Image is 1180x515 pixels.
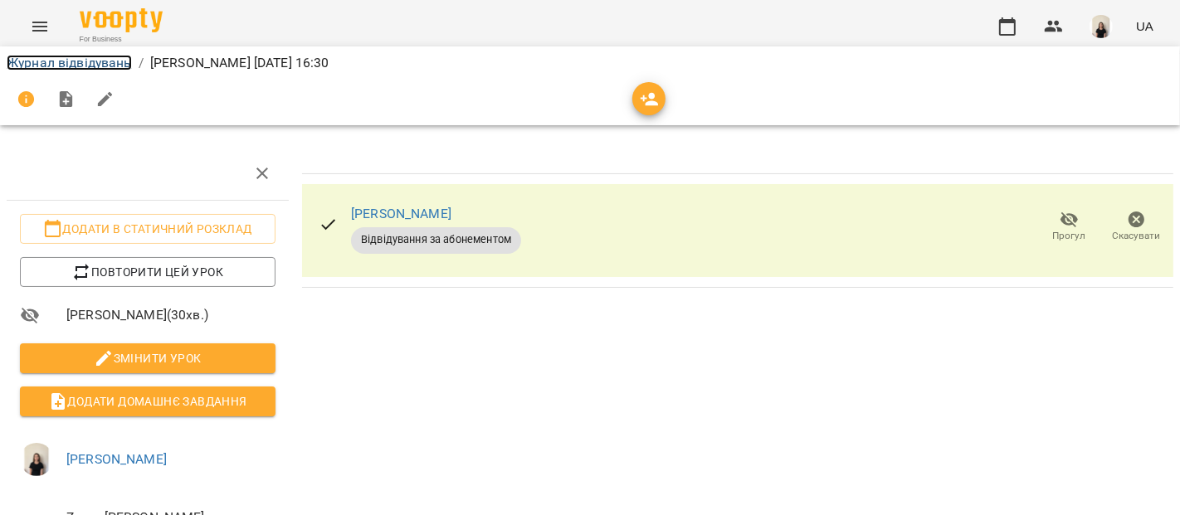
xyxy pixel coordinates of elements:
[33,348,262,368] span: Змінити урок
[33,391,262,411] span: Додати домашнє завдання
[66,305,275,325] span: [PERSON_NAME] ( 30 хв. )
[351,206,451,221] a: [PERSON_NAME]
[1090,15,1113,38] img: a3bfcddf6556b8c8331b99a2d66cc7fb.png
[20,443,53,476] img: a3bfcddf6556b8c8331b99a2d66cc7fb.png
[66,451,167,467] a: [PERSON_NAME]
[351,232,521,247] span: Відвідування за абонементом
[7,55,132,70] a: Журнал відвідувань
[33,219,262,239] span: Додати в статичний розклад
[20,7,60,46] button: Menu
[150,53,329,73] p: [PERSON_NAME] [DATE] 16:30
[33,262,262,282] span: Повторити цей урок
[20,257,275,287] button: Повторити цей урок
[20,343,275,373] button: Змінити урок
[1036,204,1103,250] button: Прогул
[20,386,275,416] button: Додати домашнє завдання
[1113,229,1161,243] span: Скасувати
[20,214,275,244] button: Додати в статичний розклад
[1053,229,1086,243] span: Прогул
[139,53,144,73] li: /
[1136,17,1153,35] span: UA
[80,34,163,45] span: For Business
[1103,204,1170,250] button: Скасувати
[80,8,163,32] img: Voopty Logo
[7,53,1173,73] nav: breadcrumb
[1129,11,1160,41] button: UA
